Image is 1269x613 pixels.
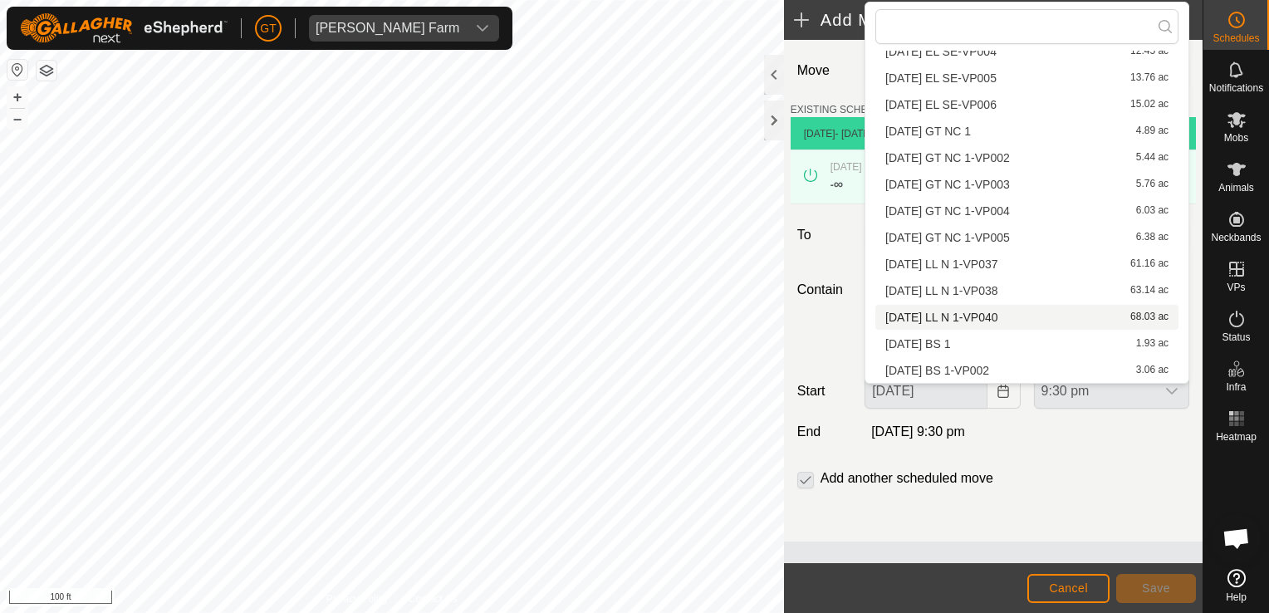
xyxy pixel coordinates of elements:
label: Start [791,381,858,401]
span: [DATE] LL N 1-VP037 [885,258,997,270]
span: [DATE] EL SE-VP004 [885,46,997,57]
span: 5.44 ac [1136,152,1169,164]
div: dropdown trigger [466,15,499,42]
label: EXISTING SCHEDULES [791,102,901,117]
button: Map Layers [37,61,56,81]
span: 68.03 ac [1130,311,1169,323]
span: Infra [1226,382,1246,392]
span: 1.93 ac [1136,338,1169,350]
button: Choose Date [987,374,1021,409]
li: 2025-09-07 BS 1-VP002 [875,358,1178,383]
span: [DATE] GT NC 1-VP002 [885,152,1010,164]
span: [DATE] EL SE-VP005 [885,72,997,84]
li: 2025-08-13 GT NC 1-VP005 [875,225,1178,250]
li: 2025-08-13 LL N 1-VP040 [875,305,1178,330]
span: Help [1226,592,1247,602]
li: 2025-08-13 GT NC 1 [875,119,1178,144]
span: 13.76 ac [1130,72,1169,84]
button: – [7,109,27,129]
span: GT [260,20,276,37]
span: [DATE] 9:30 pm [871,424,965,439]
label: To [791,218,858,253]
span: [DATE] LL N 1-VP040 [885,311,997,323]
li: 2025-08-13 GT NC 1-VP004 [875,199,1178,223]
span: Thoren Farm [309,15,466,42]
span: 4.89 ac [1136,125,1169,137]
span: Schedules [1213,33,1259,43]
li: 2025-08-13 GT NC 1-VP003 [875,172,1178,197]
li: 2025-08-13 EL SE-VP005 [875,66,1178,91]
a: Contact Us [409,591,458,606]
li: 2025-08-13 EL SE-VP004 [875,39,1178,64]
a: Help [1203,562,1269,609]
button: + [7,87,27,107]
li: 2025-08-13 LL N 1-VP037 [875,252,1178,277]
div: Open chat [1212,513,1262,563]
li: 2025-08-13 GT NC 1-VP002 [875,145,1178,170]
span: Cancel [1049,581,1088,595]
span: Neckbands [1211,233,1261,243]
span: [DATE] GT NC 1-VP005 [885,232,1010,243]
span: [DATE] GT NC 1 [885,125,971,137]
span: - [DATE] [835,128,873,140]
label: Add another scheduled move [821,472,993,485]
span: [DATE] 12:00 pm [830,161,906,173]
span: Save [1142,581,1170,595]
span: 6.38 ac [1136,232,1169,243]
div: [PERSON_NAME] Farm [316,22,459,35]
li: 2025-09-07 BS 1 [875,331,1178,356]
span: Animals [1218,183,1254,193]
span: 15.02 ac [1130,99,1169,110]
span: 61.16 ac [1130,258,1169,270]
span: Notifications [1209,83,1263,93]
a: Privacy Policy [326,591,389,606]
span: Status [1222,332,1250,342]
span: [DATE] GT NC 1-VP004 [885,205,1010,217]
span: [DATE] BS 1 [885,338,950,350]
li: 2025-08-13 EL SE-VP006 [875,92,1178,117]
div: - [830,174,843,194]
span: ∞ [834,177,843,191]
img: Gallagher Logo [20,13,228,43]
button: Cancel [1027,574,1110,603]
span: Mobs [1224,133,1248,143]
label: Move [791,53,858,89]
span: VPs [1227,282,1245,292]
li: 2025-08-13 LL N 1-VP038 [875,278,1178,303]
h2: Add Move [794,10,1120,30]
button: Save [1116,574,1196,603]
span: [DATE] [804,128,835,140]
span: 3.06 ac [1136,365,1169,376]
span: [DATE] LL N 1-VP038 [885,285,997,297]
span: Heatmap [1216,432,1257,442]
span: [DATE] EL SE-VP006 [885,99,997,110]
span: 63.14 ac [1130,285,1169,297]
span: 6.03 ac [1136,205,1169,217]
label: End [791,422,858,442]
span: [DATE] BS 1-VP002 [885,365,989,376]
button: Reset Map [7,60,27,80]
span: 12.45 ac [1130,46,1169,57]
label: Contain [791,280,858,300]
span: 5.76 ac [1136,179,1169,190]
span: [DATE] GT NC 1-VP003 [885,179,1010,190]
